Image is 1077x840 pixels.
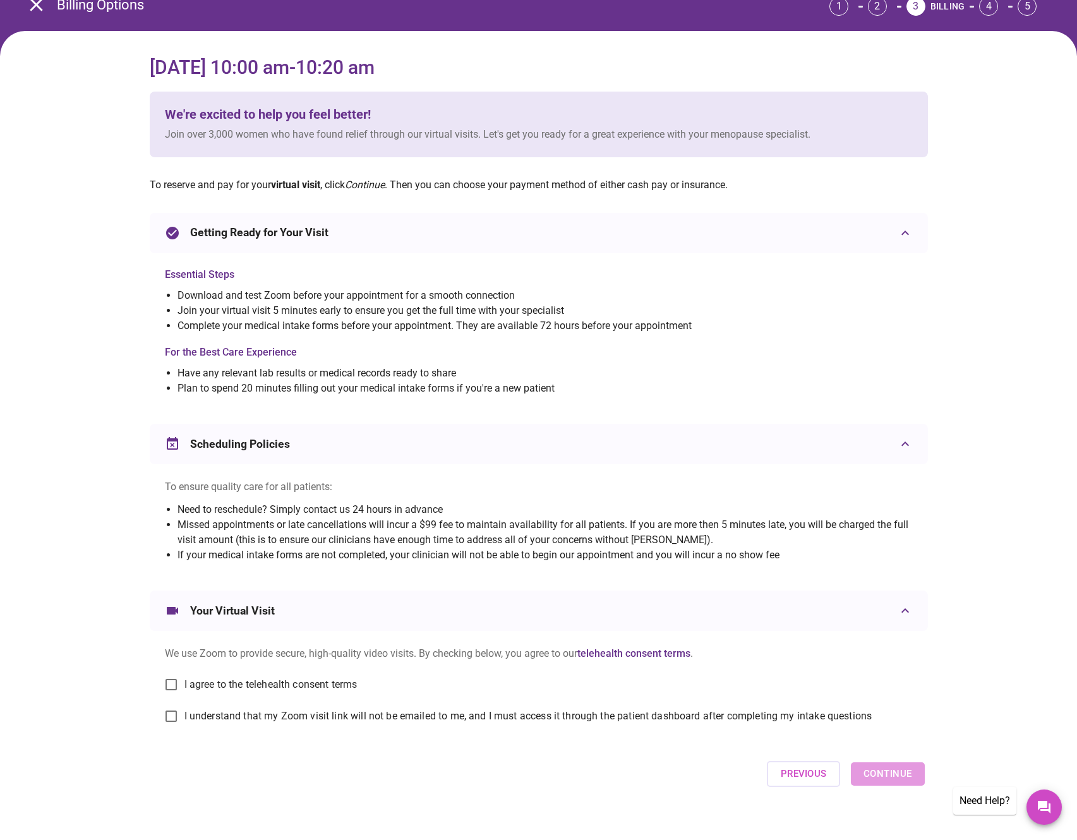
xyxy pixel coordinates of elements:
[184,709,872,724] span: I understand that my Zoom visit link will not be emailed to me, and I must access it through the ...
[271,179,320,191] strong: virtual visit
[190,438,290,451] h3: Scheduling Policies
[930,1,965,11] span: BILLING
[150,424,928,464] div: Scheduling Policies
[190,226,328,239] h3: Getting Ready for Your Visit
[165,127,810,142] p: Join over 3,000 women who have found relief through our virtual visits. Let's get you ready for a...
[184,677,358,692] span: I agree to the telehealth consent terms
[767,761,840,786] button: Previous
[150,213,928,253] div: Getting Ready for Your Visit
[1026,789,1062,825] button: Messages
[165,646,913,661] p: We use Zoom to provide secure, high-quality video visits. By checking below, you agree to our .
[177,517,913,548] li: Missed appointments or late cancellations will incur a $99 fee to maintain availability for all p...
[345,179,385,191] em: Continue
[781,765,826,782] span: Previous
[165,479,913,495] p: To ensure quality care for all patients:
[177,303,692,318] li: Join your virtual visit 5 minutes early to ensure you get the full time with your specialist
[177,318,692,333] li: Complete your medical intake forms before your appointment. They are available 72 hours before yo...
[150,177,928,193] p: To reserve and pay for your , click . Then you can choose your payment method of either cash pay ...
[177,502,913,517] li: Need to reschedule? Simply contact us 24 hours in advance
[165,107,810,122] h3: We're excited to help you feel better!
[177,548,913,563] li: If your medical intake forms are not completed, your clinician will not be able to begin our appo...
[150,591,928,631] div: Your Virtual Visit
[165,346,692,358] h4: For the Best Care Experience
[177,288,692,303] li: Download and test Zoom before your appointment for a smooth connection
[190,604,275,618] h3: Your Virtual Visit
[150,56,928,79] h3: [DATE] 10:00 am - 10:20 am
[177,381,692,396] li: Plan to spend 20 minutes filling out your medical intake forms if you're a new patient
[165,268,692,280] h4: Essential Steps
[577,647,690,659] a: telehealth consent terms
[177,366,692,381] li: Have any relevant lab results or medical records ready to share
[953,787,1016,815] div: Need Help?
